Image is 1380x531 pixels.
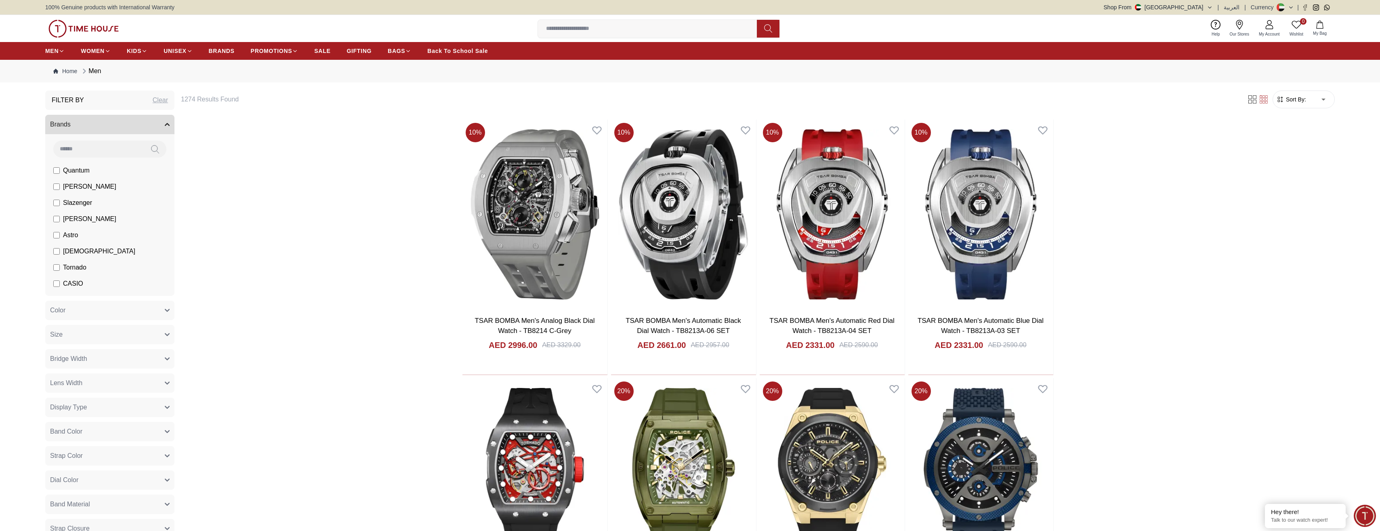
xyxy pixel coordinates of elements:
[209,44,235,58] a: BRANDS
[1135,4,1141,11] img: United Arab Emirates
[50,402,87,412] span: Display Type
[1271,508,1340,516] div: Hey there!
[181,95,1237,104] h6: 1274 Results Found
[1285,18,1308,39] a: 0Wishlist
[81,44,111,58] a: WOMEN
[127,47,141,55] span: KIDS
[63,279,83,289] span: CASIO
[918,317,1044,335] a: TSAR BOMBA Men's Automatic Blue Dial Watch - TB8213A-03 SET
[50,354,87,364] span: Bridge Width
[1302,4,1308,11] a: Facebook
[45,3,174,11] span: 100% Genuine products with International Warranty
[1308,19,1332,38] button: My Bag
[45,60,1335,82] nav: Breadcrumb
[45,115,174,134] button: Brands
[475,317,594,335] a: TSAR BOMBA Men's Analog Black Dial Watch - TB8214 C-Grey
[45,373,174,393] button: Lens Width
[127,44,147,58] a: KIDS
[45,47,59,55] span: MEN
[839,340,878,350] div: AED 2590.00
[45,325,174,344] button: Size
[50,330,63,339] span: Size
[935,339,983,351] h4: AED 2331.00
[763,123,782,142] span: 10 %
[80,66,101,76] div: Men
[251,44,298,58] a: PROMOTIONS
[53,248,60,255] input: [DEMOGRAPHIC_DATA]
[63,295,88,305] span: CITIZEN
[50,475,78,485] span: Dial Color
[1227,31,1252,37] span: Our Stores
[1324,4,1330,11] a: Whatsapp
[1218,3,1219,11] span: |
[50,378,82,388] span: Lens Width
[1251,3,1277,11] div: Currency
[45,422,174,441] button: Band Color
[63,182,116,192] span: [PERSON_NAME]
[988,340,1026,350] div: AED 2590.00
[81,47,105,55] span: WOMEN
[53,183,60,190] input: [PERSON_NAME]
[691,340,729,350] div: AED 2957.00
[388,44,411,58] a: BAGS
[45,301,174,320] button: Color
[786,339,834,351] h4: AED 2331.00
[50,306,65,315] span: Color
[1286,31,1306,37] span: Wishlist
[45,495,174,514] button: Band Material
[637,339,686,351] h4: AED 2661.00
[466,123,485,142] span: 10 %
[53,216,60,222] input: [PERSON_NAME]
[1284,95,1306,103] span: Sort By:
[1300,18,1306,25] span: 0
[52,95,84,105] h3: Filter By
[1310,30,1330,36] span: My Bag
[1224,3,1239,11] button: العربية
[1313,4,1319,11] a: Instagram
[1225,18,1254,39] a: Our Stores
[760,120,905,309] img: TSAR BOMBA Men's Automatic Red Dial Watch - TB8213A-04 SET
[45,470,174,490] button: Dial Color
[53,232,60,238] input: Astro
[164,44,192,58] a: UNISEX
[912,123,931,142] span: 10 %
[626,317,741,335] a: TSAR BOMBA Men's Automatic Black Dial Watch - TB8213A-06 SET
[1207,18,1225,39] a: Help
[63,166,90,175] span: Quantum
[45,349,174,369] button: Bridge Width
[1104,3,1213,11] button: Shop From[GEOGRAPHIC_DATA]
[50,451,83,461] span: Strap Color
[45,446,174,466] button: Strap Color
[908,120,1053,309] img: TSAR BOMBA Men's Automatic Blue Dial Watch - TB8213A-03 SET
[50,499,90,509] span: Band Material
[251,47,292,55] span: PROMOTIONS
[427,44,488,58] a: Back To School Sale
[1256,31,1283,37] span: My Account
[1354,505,1376,527] div: Chat Widget
[1208,31,1223,37] span: Help
[462,120,607,309] img: TSAR BOMBA Men's Analog Black Dial Watch - TB8214 C-Grey
[53,264,60,271] input: Tornado
[48,20,119,38] img: ...
[53,200,60,206] input: Slazenger
[45,44,65,58] a: MEN
[63,198,92,208] span: Slazenger
[388,47,405,55] span: BAGS
[614,123,634,142] span: 10 %
[1271,517,1340,524] p: Talk to our watch expert!
[489,339,537,351] h4: AED 2996.00
[50,427,82,436] span: Band Color
[153,95,168,105] div: Clear
[1276,95,1306,103] button: Sort By:
[164,47,186,55] span: UNISEX
[53,67,77,75] a: Home
[614,381,634,401] span: 20 %
[912,381,931,401] span: 20 %
[611,120,756,309] img: TSAR BOMBA Men's Automatic Black Dial Watch - TB8213A-06 SET
[45,398,174,417] button: Display Type
[347,44,372,58] a: GIFTING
